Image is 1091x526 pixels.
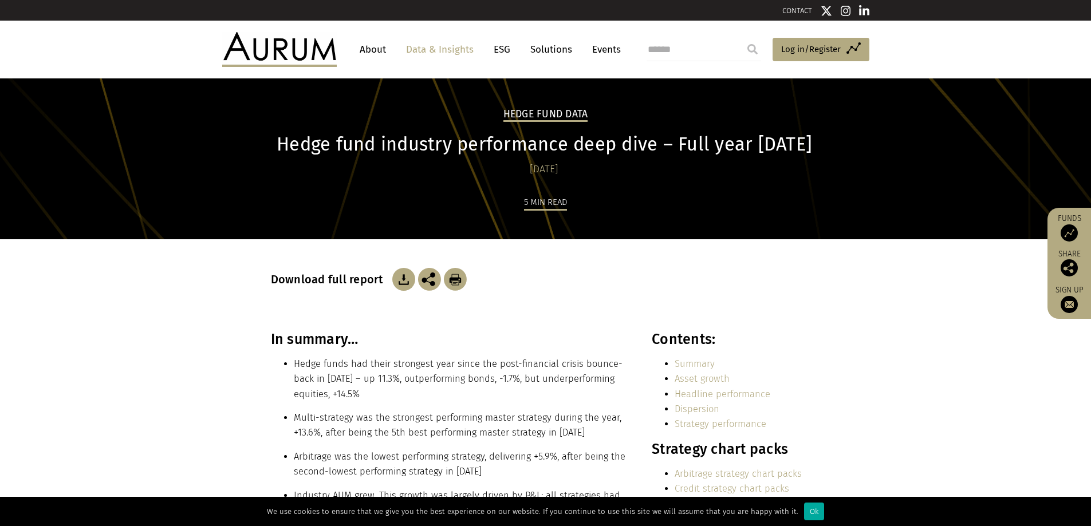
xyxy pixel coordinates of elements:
img: Share this post [418,268,441,291]
a: Log in/Register [773,38,869,62]
div: Ok [804,503,824,520]
h2: Hedge Fund Data [503,108,588,122]
a: Asset growth [675,373,730,384]
a: Credit strategy chart packs [675,483,789,494]
div: Share [1053,250,1085,276]
input: Submit [741,38,764,61]
img: Sign up to our newsletter [1061,296,1078,313]
a: About [354,39,392,60]
img: Aurum [222,32,337,66]
li: Multi-strategy was the strongest performing master strategy during the year, +13.6%, after being ... [294,410,627,441]
a: CONTACT [782,6,812,15]
li: Arbitrage was the lowest performing strategy, delivering +5.9%, after being the second-lowest per... [294,449,627,480]
img: Twitter icon [821,5,832,17]
img: Download Article [444,268,467,291]
a: Sign up [1053,285,1085,313]
li: Hedge funds had their strongest year since the post-financial crisis bounce-back in [DATE] – up 1... [294,357,627,402]
a: Funds [1053,213,1085,242]
a: Solutions [525,39,578,60]
a: Data & Insights [400,39,479,60]
div: [DATE] [271,161,818,177]
img: Instagram icon [841,5,851,17]
a: Strategy performance [675,418,766,429]
li: Industry AUM grew. This growth was largely driven by P&L; all strategies had negative net flows e... [294,488,627,519]
h1: Hedge fund industry performance deep dive – Full year [DATE] [271,133,818,156]
img: Linkedin icon [859,5,869,17]
a: Dispersion [675,404,719,414]
img: Access Funds [1061,224,1078,242]
a: Summary [675,358,715,369]
img: Share this post [1061,259,1078,276]
a: Arbitrage strategy chart packs [675,468,802,479]
img: Download Article [392,268,415,291]
span: Log in/Register [781,42,841,56]
h3: Contents: [652,331,817,348]
h3: Strategy chart packs [652,441,817,458]
div: 5 min read [524,195,567,211]
h3: Download full report [271,272,389,286]
a: Headline performance [675,389,770,400]
a: ESG [488,39,516,60]
a: Events [586,39,621,60]
h3: In summary… [271,331,627,348]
